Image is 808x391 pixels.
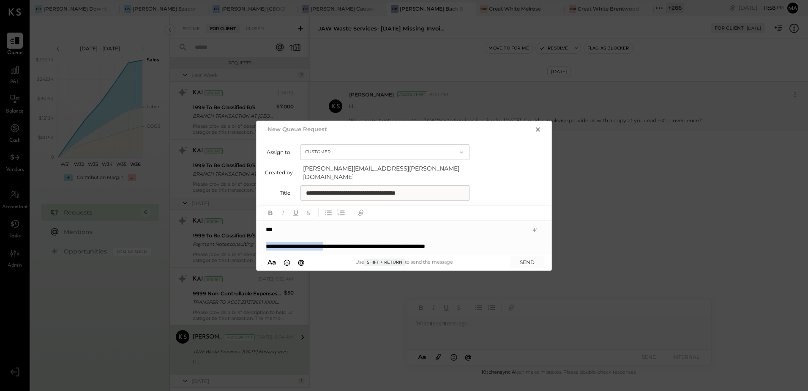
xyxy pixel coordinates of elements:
div: Use to send the message [307,259,502,266]
button: Ordered List [336,207,347,218]
button: Unordered List [323,207,334,218]
span: Shift + Return [364,259,405,266]
button: Bold [265,207,276,218]
span: a [272,258,276,266]
h2: New Queue Request [268,126,327,132]
button: Add URL [355,207,366,218]
button: Underline [290,207,301,218]
button: Italic [278,207,289,218]
span: [PERSON_NAME][EMAIL_ADDRESS][PERSON_NAME][DOMAIN_NAME] [303,164,472,181]
button: Aa [265,258,278,267]
label: Assign to [265,149,290,155]
button: Strikethrough [303,207,314,218]
label: Created by [265,169,293,176]
span: @ [298,258,305,266]
button: @ [295,258,307,267]
button: Customer [300,144,470,160]
label: Title [265,190,290,196]
button: SEND [510,256,544,268]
